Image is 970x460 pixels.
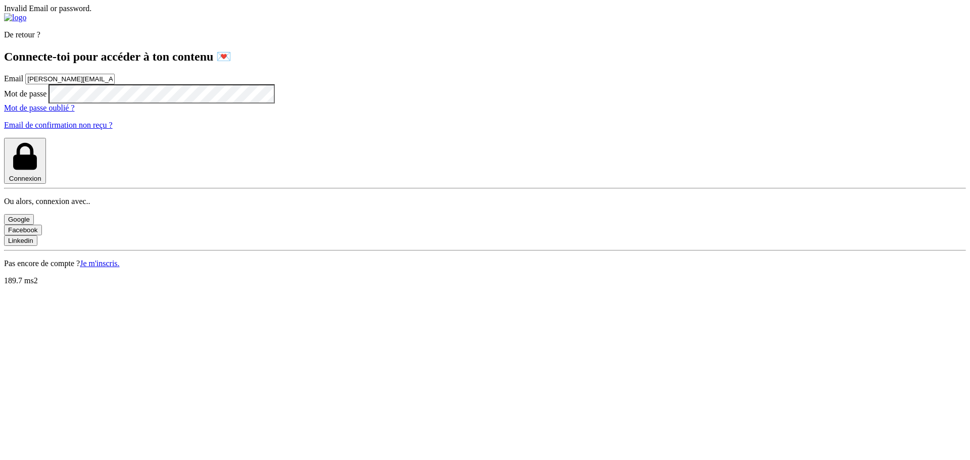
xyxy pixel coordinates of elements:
[4,225,42,235] button: Facebook
[4,225,42,234] a: Facebook
[4,214,34,225] button: Google
[4,236,37,244] a: Linkedin
[25,74,115,84] input: Email
[4,104,75,112] a: Mot de passe oublié ?
[4,276,22,285] span: 189.7
[4,89,46,97] label: Mot de passe
[4,30,966,39] p: De retour ?
[4,49,966,64] h1: Connecte-toi pour accéder à ton contenu 💌
[4,235,37,246] button: Linkedin
[4,259,966,268] p: Pas encore de compte ?
[34,276,38,285] span: 2
[24,276,34,285] span: ms
[4,13,26,22] img: logo
[4,215,34,223] a: Google
[4,121,113,129] a: Email de confirmation non reçu ?
[4,197,966,206] p: Ou alors, connexion avec..
[4,138,46,184] button: Connexion
[4,4,966,13] div: Invalid Email or password.
[4,74,23,83] label: Email
[80,259,119,268] a: Je m'inscris.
